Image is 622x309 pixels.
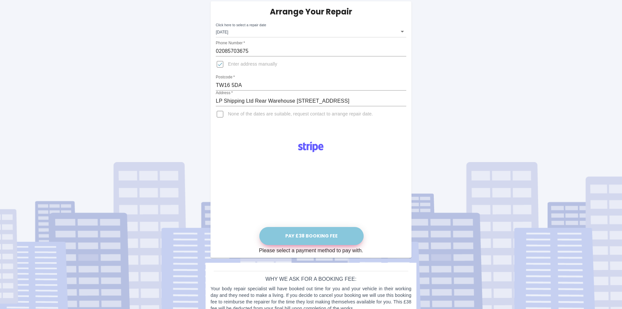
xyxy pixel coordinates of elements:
div: [DATE] [216,26,406,37]
iframe: Secure payment input frame [258,157,365,225]
label: Address [216,90,233,96]
img: Logo [294,139,327,155]
span: None of the dates are suitable, request contact to arrange repair date. [228,111,373,117]
label: Click here to select a repair date [216,23,266,28]
h6: Why we ask for a booking fee: [211,275,411,284]
h5: Arrange Your Repair [270,7,352,17]
div: Please select a payment method to pay with. [259,247,363,255]
button: Pay £38 Booking Fee [259,227,364,245]
label: Postcode [216,74,235,80]
span: Enter address manually [228,61,277,68]
label: Phone Number [216,40,245,46]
